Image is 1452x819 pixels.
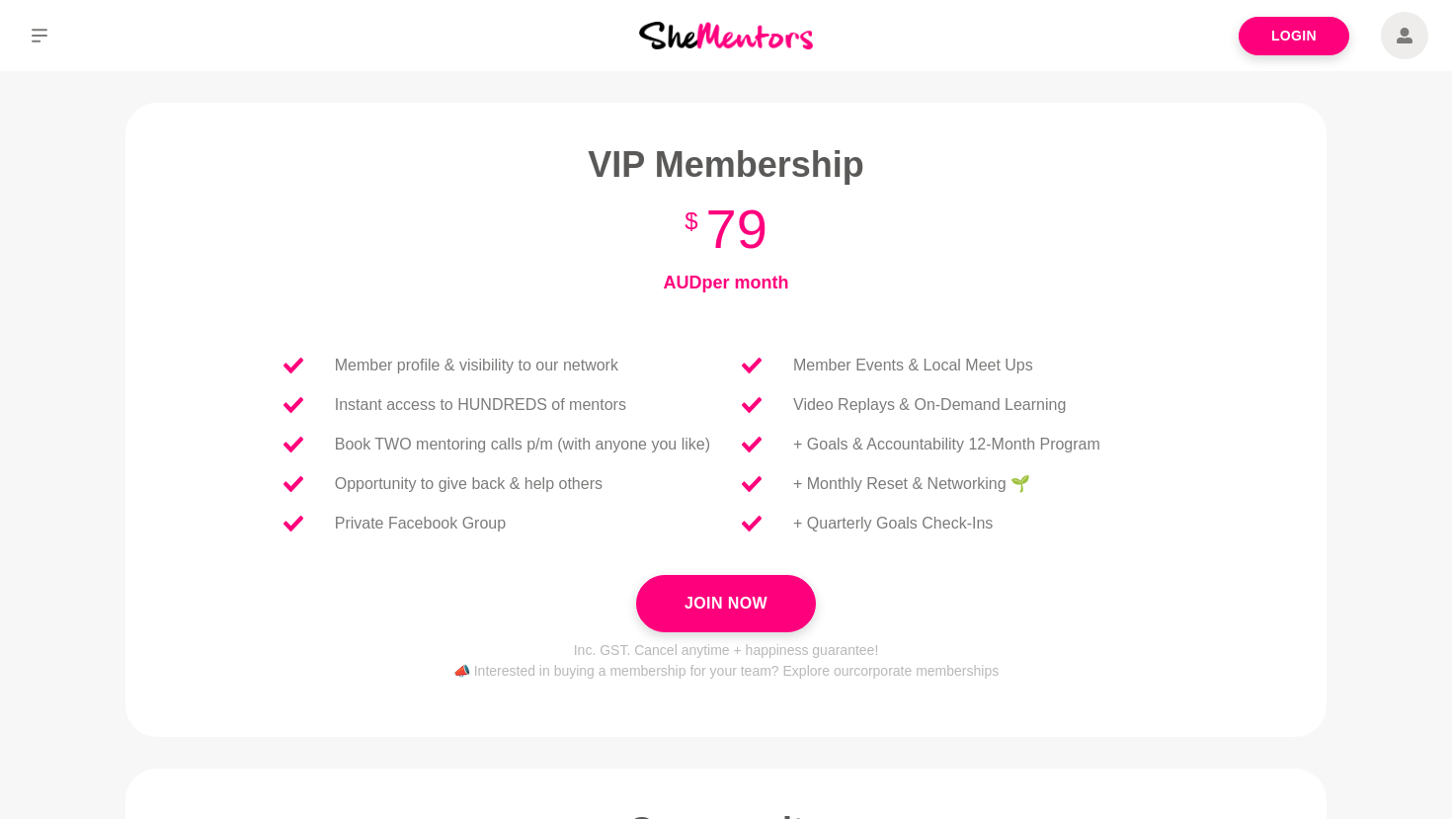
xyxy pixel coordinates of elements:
a: corporate memberships [853,663,999,679]
p: + Monthly Reset & Networking 🌱 [793,472,1030,496]
h2: VIP Membership [252,142,1200,187]
p: 📣 Interested in buying a membership for your team? Explore our [252,661,1200,682]
p: + Goals & Accountability 12-Month Program [793,433,1100,456]
p: Member profile & visibility to our network [335,354,618,377]
p: Private Facebook Group [335,512,506,535]
p: Instant access to HUNDREDS of mentors [335,393,626,417]
img: She Mentors Logo [639,22,813,48]
button: Join Now [636,575,816,632]
p: Video Replays & On-Demand Learning [793,393,1066,417]
p: Member Events & Local Meet Ups [793,354,1033,377]
p: Opportunity to give back & help others [335,472,603,496]
h3: 79 [252,195,1200,264]
p: + Quarterly Goals Check-Ins [793,512,993,535]
p: Inc. GST. Cancel anytime + happiness guarantee! [252,640,1200,661]
p: Book TWO mentoring calls p/m (with anyone you like) [335,433,710,456]
a: Login [1239,17,1349,55]
h4: AUD per month [252,272,1200,294]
